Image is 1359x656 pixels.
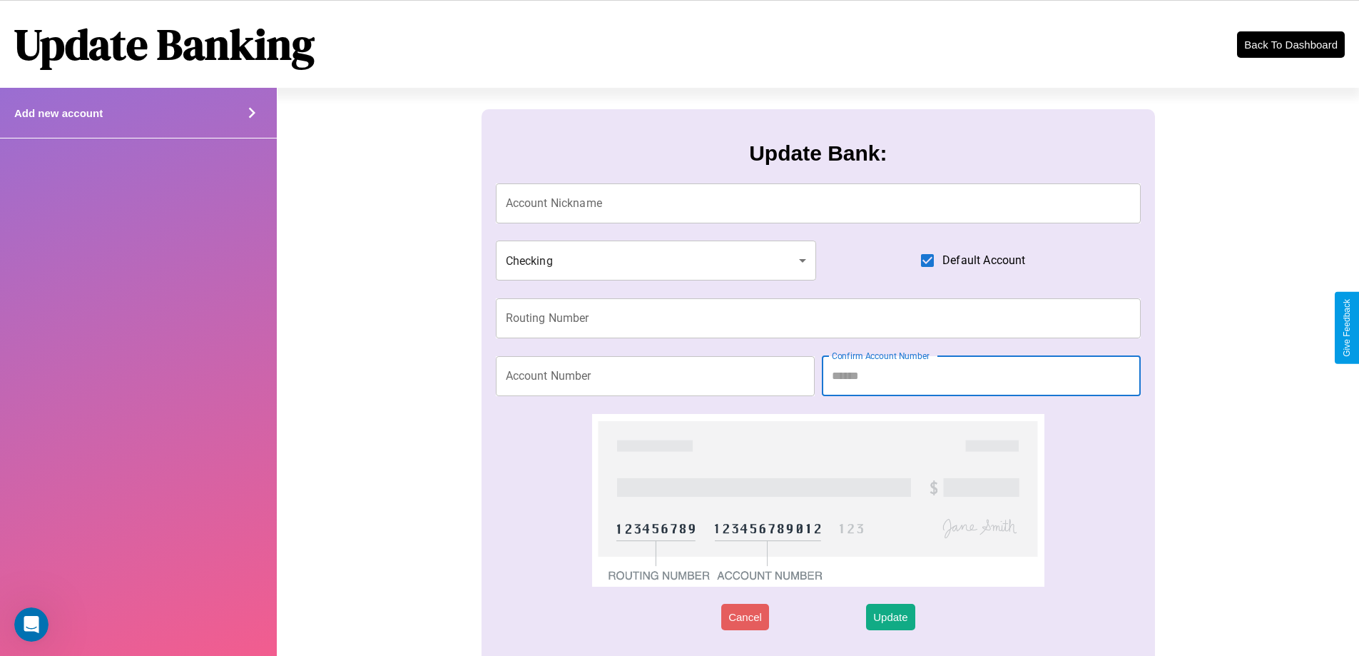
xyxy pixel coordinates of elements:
[14,107,103,119] h4: Add new account
[592,414,1044,587] img: check
[942,252,1025,269] span: Default Account
[14,607,49,642] iframe: Intercom live chat
[496,241,817,281] div: Checking
[1342,299,1352,357] div: Give Feedback
[749,141,887,166] h3: Update Bank:
[866,604,915,630] button: Update
[1237,31,1345,58] button: Back To Dashboard
[832,350,930,362] label: Confirm Account Number
[721,604,769,630] button: Cancel
[14,15,315,74] h1: Update Banking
